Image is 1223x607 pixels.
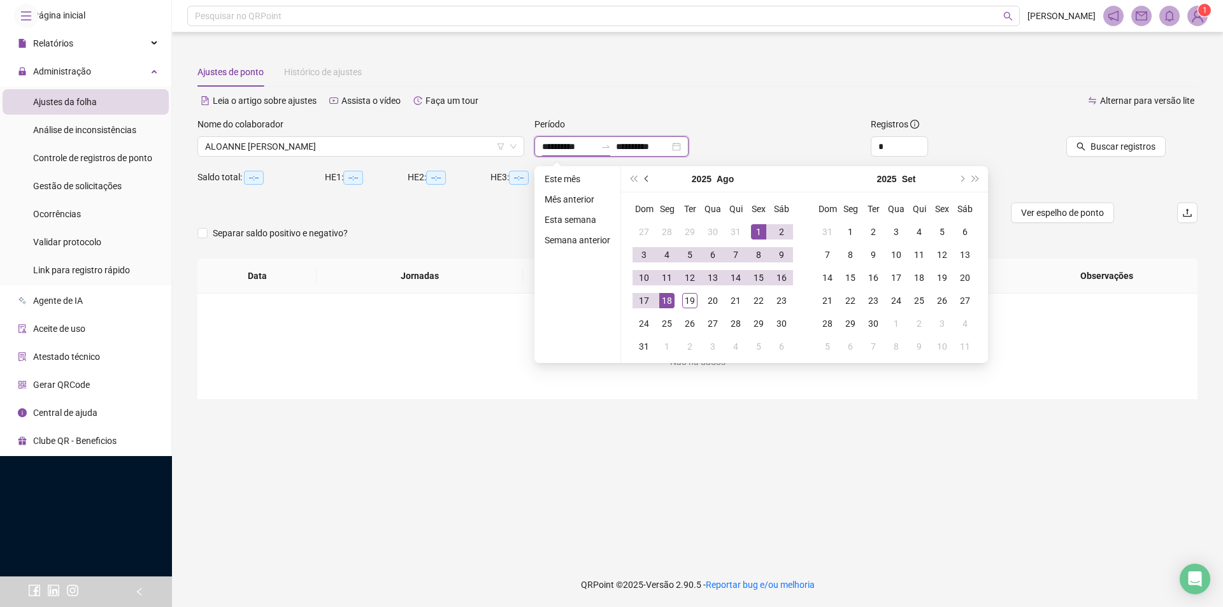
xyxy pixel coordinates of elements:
th: Seg [655,197,678,220]
div: 2 [774,224,789,239]
td: 2025-10-04 [954,312,976,335]
td: 2025-10-02 [908,312,931,335]
span: info-circle [910,120,919,129]
td: 2025-08-24 [633,312,655,335]
div: 4 [912,224,927,239]
span: Reportar bug e/ou melhoria [706,580,815,590]
div: 30 [866,316,881,331]
span: Faça um tour [426,96,478,106]
td: 2025-09-17 [885,266,908,289]
td: 2025-08-01 [747,220,770,243]
div: 27 [957,293,973,308]
td: 2025-09-30 [862,312,885,335]
td: 2025-08-23 [770,289,793,312]
td: 2025-08-26 [678,312,701,335]
td: 2025-10-10 [931,335,954,358]
td: 2025-09-07 [816,243,839,266]
td: 2025-08-03 [633,243,655,266]
td: 2025-07-30 [701,220,724,243]
div: 24 [889,293,904,308]
td: 2025-08-27 [701,312,724,335]
td: 2025-09-18 [908,266,931,289]
div: 1 [843,224,858,239]
button: next-year [954,166,968,192]
div: 20 [705,293,720,308]
span: audit [18,324,27,333]
td: 2025-09-26 [931,289,954,312]
span: search [1076,142,1085,151]
th: Ter [678,197,701,220]
span: Observações [1036,269,1178,283]
td: 2025-09-04 [724,335,747,358]
sup: Atualize o seu contato no menu Meus Dados [1198,4,1211,17]
button: year panel [692,166,712,192]
div: 10 [636,270,652,285]
th: Data [197,259,317,294]
div: 15 [843,270,858,285]
span: Página inicial [33,10,85,20]
td: 2025-09-16 [862,266,885,289]
th: Seg [839,197,862,220]
span: file [18,39,27,48]
td: 2025-08-29 [747,312,770,335]
td: 2025-08-21 [724,289,747,312]
div: 6 [774,339,789,354]
td: 2025-09-23 [862,289,885,312]
div: 14 [820,270,835,285]
div: HE 2: [408,170,490,185]
td: 2025-10-09 [908,335,931,358]
td: 2025-09-06 [954,220,976,243]
td: 2025-08-09 [770,243,793,266]
div: 4 [957,316,973,331]
td: 2025-09-20 [954,266,976,289]
div: 16 [866,270,881,285]
span: facebook [28,584,41,597]
div: 24 [636,316,652,331]
div: 31 [820,224,835,239]
td: 2025-08-13 [701,266,724,289]
th: Dom [633,197,655,220]
td: 2025-09-06 [770,335,793,358]
td: 2025-08-31 [633,335,655,358]
td: 2025-09-28 [816,312,839,335]
div: 13 [957,247,973,262]
th: Entrada 1 [523,259,651,294]
td: 2025-09-13 [954,243,976,266]
span: Clube QR - Beneficios [33,436,117,446]
span: Ocorrências [33,209,81,219]
button: prev-year [640,166,654,192]
div: Open Intercom Messenger [1180,564,1210,594]
div: 10 [889,247,904,262]
span: file-text [201,96,210,105]
span: Link para registro rápido [33,265,130,275]
div: 28 [728,316,743,331]
td: 2025-09-10 [885,243,908,266]
footer: QRPoint © 2025 - 2.90.5 - [172,562,1223,607]
div: HE 3: [490,170,573,185]
div: 5 [682,247,697,262]
li: Este mês [540,171,615,187]
td: 2025-09-25 [908,289,931,312]
span: filter [497,143,504,150]
li: Semana anterior [540,232,615,248]
span: lock [18,67,27,76]
div: 6 [705,247,720,262]
div: 9 [866,247,881,262]
td: 2025-08-06 [701,243,724,266]
td: 2025-09-14 [816,266,839,289]
div: 30 [705,224,720,239]
div: 6 [957,224,973,239]
span: Análise de inconsistências [33,125,136,135]
td: 2025-08-08 [747,243,770,266]
div: 29 [843,316,858,331]
div: 7 [728,247,743,262]
th: Jornadas [317,259,523,294]
div: HE 1: [325,170,408,185]
div: 16 [774,270,789,285]
span: search [1003,11,1013,21]
div: 27 [705,316,720,331]
th: Sex [747,197,770,220]
th: Dom [816,197,839,220]
div: 1 [659,339,675,354]
th: Qui [908,197,931,220]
